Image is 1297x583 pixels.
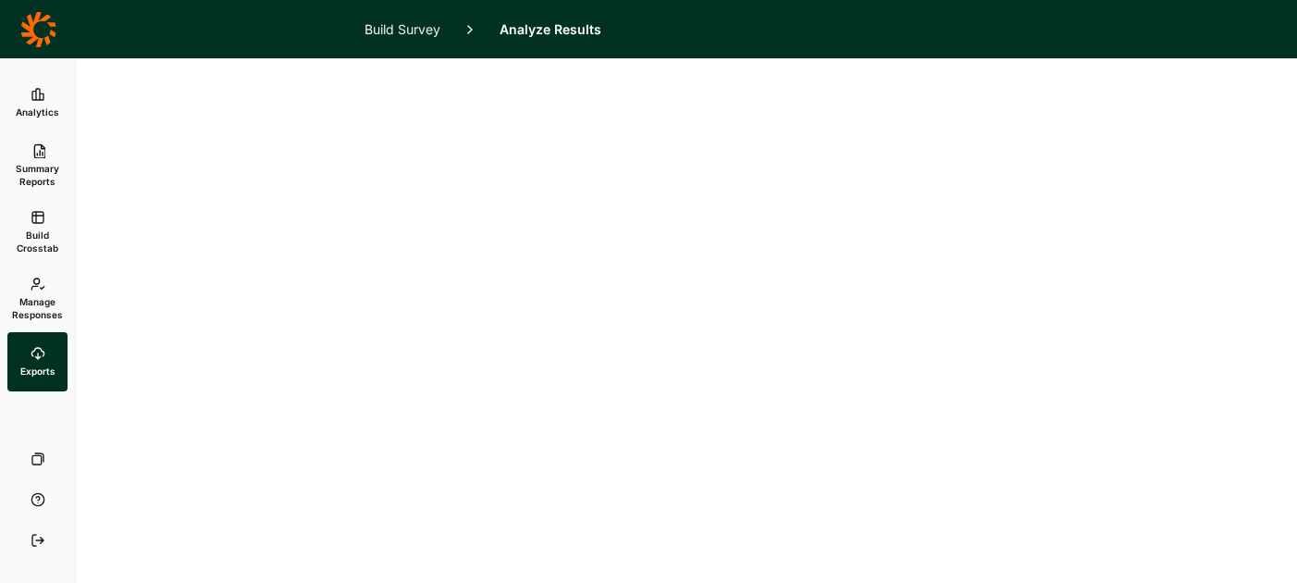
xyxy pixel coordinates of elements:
a: Summary Reports [7,132,68,199]
a: Analytics [7,73,68,132]
span: Exports [20,365,56,378]
span: Summary Reports [15,162,60,188]
a: Build Crosstab [7,199,68,266]
a: Manage Responses [7,266,68,332]
a: Exports [7,332,68,391]
span: Manage Responses [12,295,63,321]
span: Build Crosstab [15,229,60,254]
span: Analytics [16,105,59,118]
